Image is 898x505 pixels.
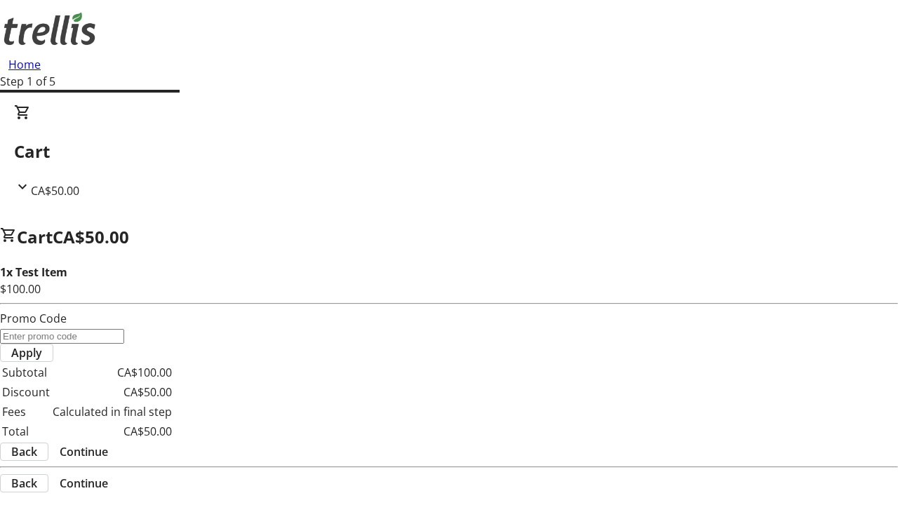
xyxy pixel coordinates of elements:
button: Continue [48,475,119,492]
span: Continue [60,443,108,460]
td: CA$50.00 [52,383,173,401]
span: Apply [11,344,42,361]
td: Discount [1,383,51,401]
span: Back [11,475,37,492]
span: CA$50.00 [31,183,79,198]
td: Subtotal [1,363,51,382]
td: CA$50.00 [52,422,173,440]
td: Calculated in final step [52,403,173,421]
td: Total [1,422,51,440]
span: Cart [17,225,53,248]
span: CA$50.00 [53,225,129,248]
td: CA$100.00 [52,363,173,382]
h2: Cart [14,139,884,164]
span: Continue [60,475,108,492]
div: CartCA$50.00 [14,104,884,199]
span: Back [11,443,37,460]
button: Continue [48,443,119,460]
td: Fees [1,403,51,421]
